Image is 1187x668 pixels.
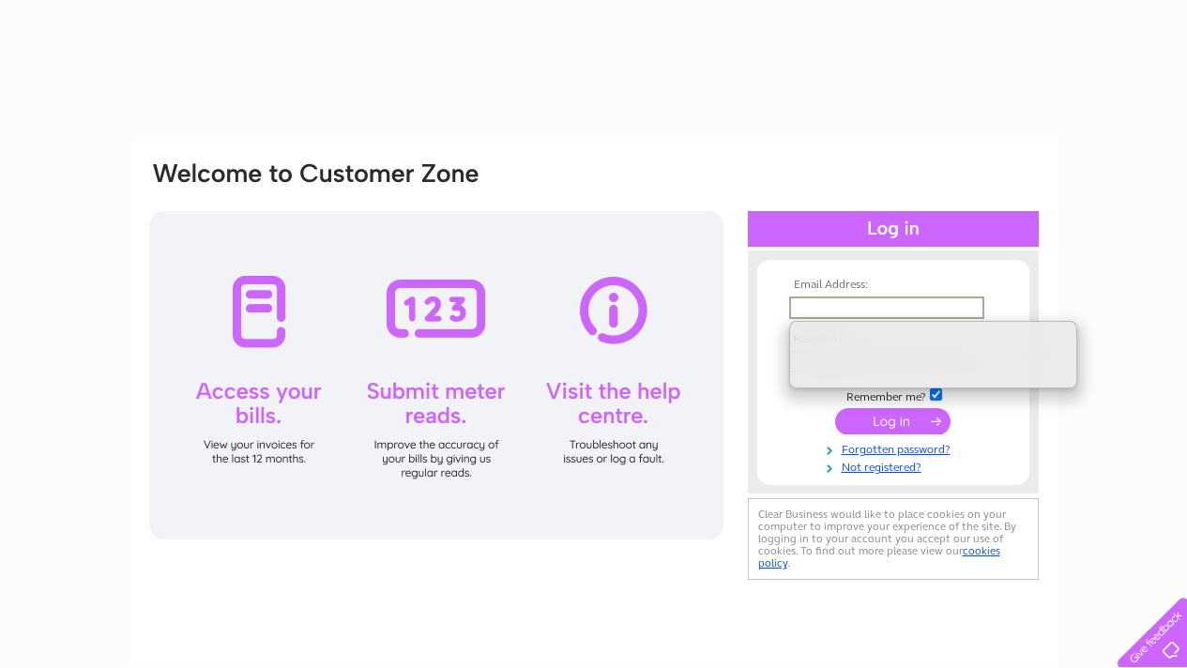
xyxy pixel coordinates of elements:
[784,279,1002,292] th: Email Address:
[789,439,1002,457] a: Forgotten password?
[789,457,1002,475] a: Not registered?
[784,333,1002,346] th: Password:
[758,544,1000,569] a: cookies policy
[784,386,1002,404] td: Remember me?
[748,498,1039,580] div: Clear Business would like to place cookies on your computer to improve your experience of the sit...
[835,408,951,434] input: Submit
